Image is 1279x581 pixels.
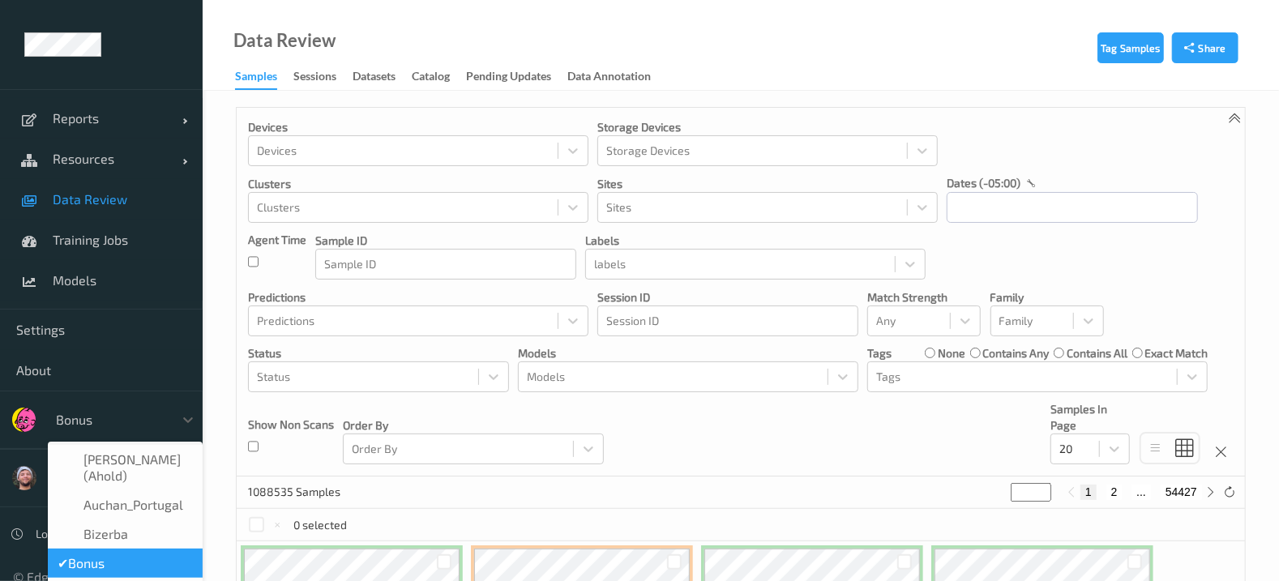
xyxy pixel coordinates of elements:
div: Data Review [233,32,336,49]
p: Sample ID [315,233,576,249]
p: Models [518,345,858,361]
div: Datasets [353,68,396,88]
p: Order By [343,417,604,434]
p: 1088535 Samples [248,484,370,500]
button: 54427 [1161,485,1202,499]
a: Pending Updates [466,66,567,88]
p: Show Non Scans [248,417,334,433]
a: Datasets [353,66,412,88]
p: Family [990,289,1104,305]
p: Agent Time [248,232,306,248]
p: Samples In Page [1050,401,1130,434]
div: Pending Updates [466,68,551,88]
p: dates (-05:00) [947,175,1020,191]
p: Sites [597,176,938,192]
button: 2 [1106,485,1123,499]
p: Match Strength [867,289,981,305]
p: Devices [248,119,588,135]
button: ... [1131,485,1151,499]
div: Samples [235,68,277,90]
p: Tags [867,345,892,361]
p: Storage Devices [597,119,938,135]
p: Clusters [248,176,588,192]
a: Data Annotation [567,66,667,88]
a: Samples [235,66,293,90]
label: contains any [983,345,1050,361]
label: exact match [1144,345,1208,361]
a: Catalog [412,66,466,88]
div: Catalog [412,68,450,88]
p: 0 selected [294,517,348,533]
button: Share [1172,32,1238,63]
p: labels [585,233,926,249]
p: Session ID [597,289,858,305]
label: contains all [1067,345,1127,361]
button: 1 [1080,485,1097,499]
a: Sessions [293,66,353,88]
p: Status [248,345,509,361]
label: none [938,345,965,361]
div: Data Annotation [567,68,651,88]
button: Tag Samples [1097,32,1164,63]
p: Predictions [248,289,588,305]
div: Sessions [293,68,336,88]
